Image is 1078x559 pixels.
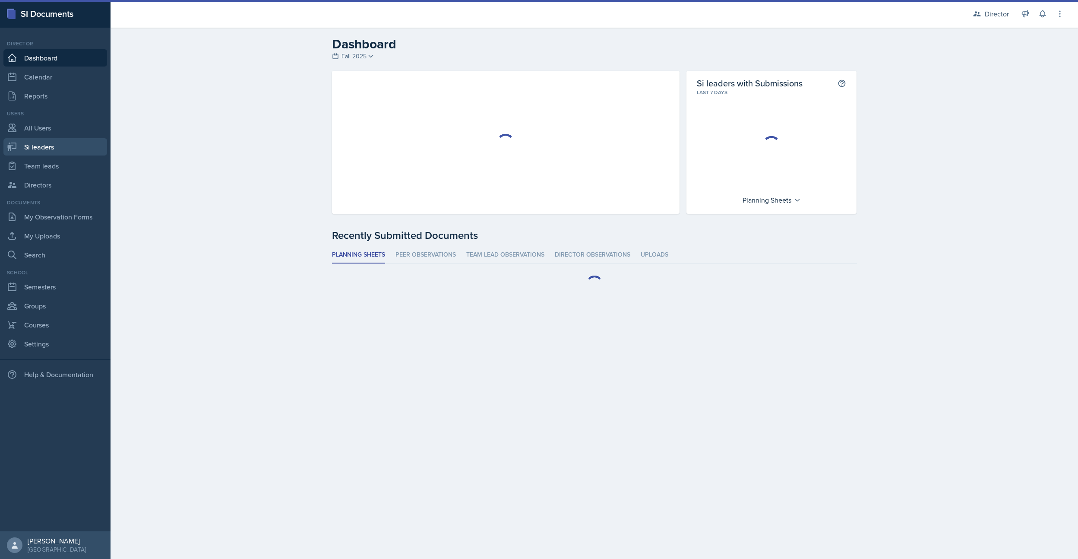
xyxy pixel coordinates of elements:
a: Si leaders [3,138,107,156]
div: Documents [3,199,107,206]
div: [PERSON_NAME] [28,537,86,545]
a: Groups [3,297,107,314]
a: My Uploads [3,227,107,245]
div: Help & Documentation [3,366,107,383]
li: Team lead Observations [466,247,544,264]
li: Uploads [641,247,668,264]
a: All Users [3,119,107,137]
h2: Dashboard [332,36,857,52]
span: Fall 2025 [341,52,367,61]
li: Planning Sheets [332,247,385,264]
a: Calendar [3,68,107,86]
a: Semesters [3,278,107,295]
a: Reports [3,87,107,105]
a: My Observation Forms [3,208,107,226]
div: School [3,269,107,276]
div: Last 7 days [697,89,847,96]
a: Search [3,246,107,264]
div: [GEOGRAPHIC_DATA] [28,545,86,554]
div: Planning Sheets [738,193,805,207]
li: Director Observations [555,247,630,264]
div: Director [985,9,1009,19]
h2: Si leaders with Submissions [697,78,803,89]
li: Peer Observations [395,247,456,264]
a: Settings [3,335,107,353]
a: Dashboard [3,49,107,67]
div: Director [3,40,107,48]
a: Courses [3,316,107,333]
div: Recently Submitted Documents [332,228,857,243]
div: Users [3,110,107,118]
a: Directors [3,176,107,194]
a: Team leads [3,157,107,175]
